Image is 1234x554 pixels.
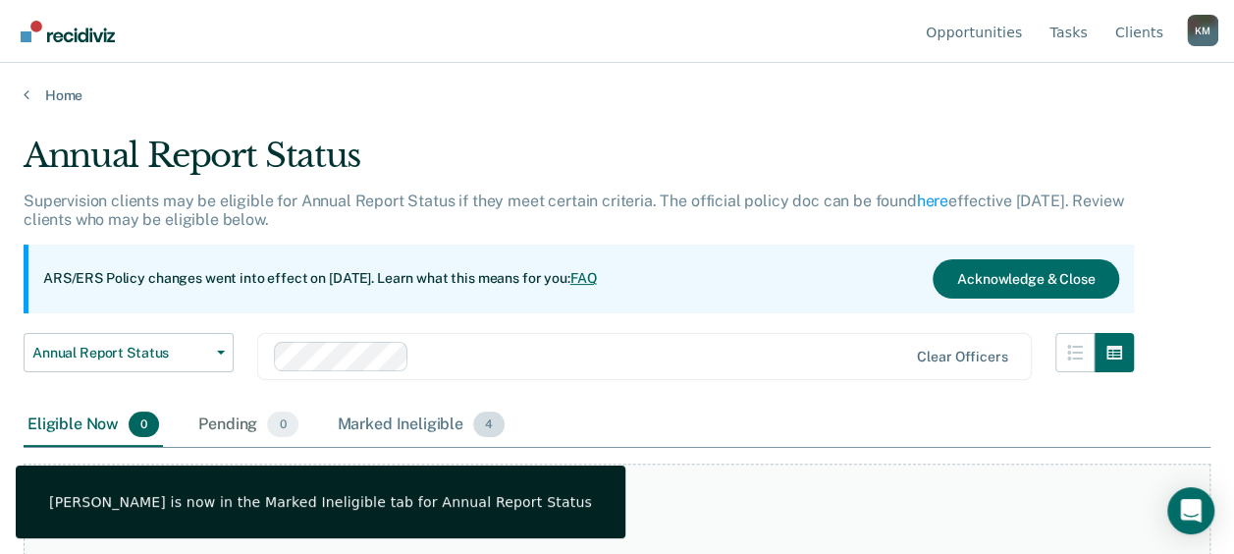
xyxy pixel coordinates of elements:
p: ARS/ERS Policy changes went into effect on [DATE]. Learn what this means for you: [43,269,597,289]
span: 0 [129,412,159,437]
button: Acknowledge & Close [933,259,1119,299]
div: Eligible Now0 [24,404,163,447]
div: Annual Report Status [24,136,1134,192]
a: FAQ [570,270,598,286]
div: Open Intercom Messenger [1167,487,1214,534]
p: Supervision clients may be eligible for Annual Report Status if they meet certain criteria. The o... [24,192,1123,229]
img: Recidiviz [21,21,115,42]
a: Home [24,86,1210,104]
div: K M [1187,15,1218,46]
span: 4 [473,412,505,437]
a: here [917,192,948,210]
div: Clear officers [917,349,1007,365]
button: Profile dropdown button [1187,15,1218,46]
div: Pending0 [194,404,301,447]
button: Annual Report Status [24,333,234,372]
span: Annual Report Status [32,345,209,361]
span: 0 [267,412,297,437]
div: [PERSON_NAME] is now in the Marked Ineligible tab for Annual Report Status [49,493,592,511]
div: Marked Ineligible4 [334,404,510,447]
